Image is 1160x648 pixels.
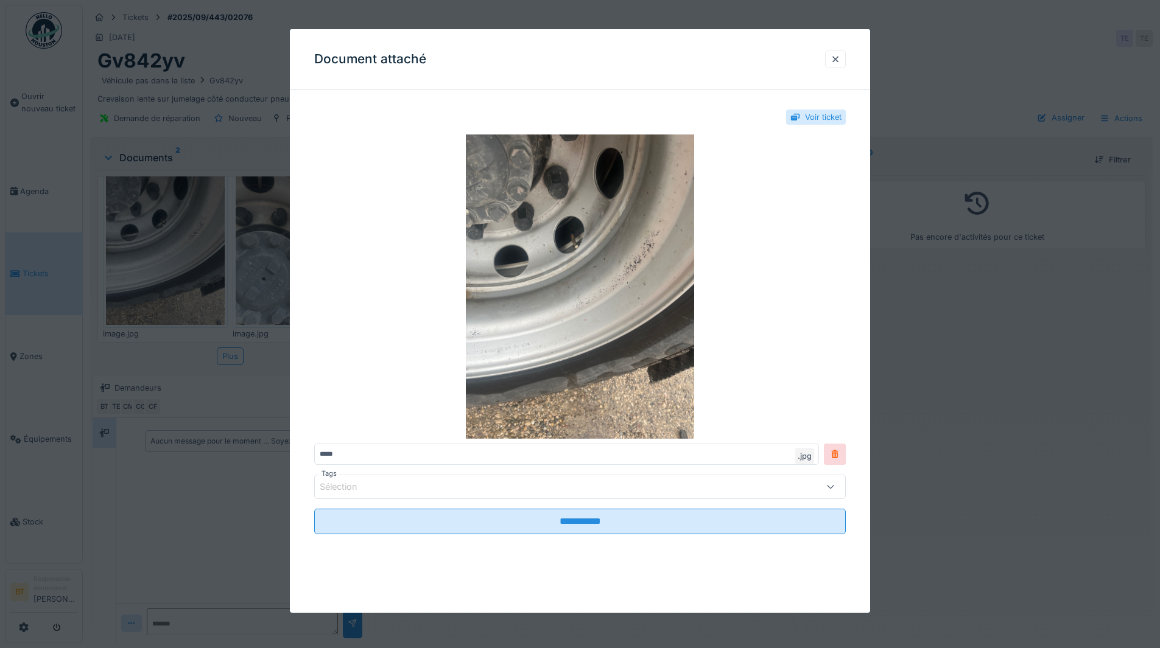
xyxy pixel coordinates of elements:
[314,52,426,67] h3: Document attaché
[805,111,842,123] div: Voir ticket
[320,480,374,493] div: Sélection
[795,448,814,464] div: .jpg
[314,134,846,439] img: fe818903-db5e-46bc-ae41-5c3839afcf67-image.jpg
[319,469,339,479] label: Tags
